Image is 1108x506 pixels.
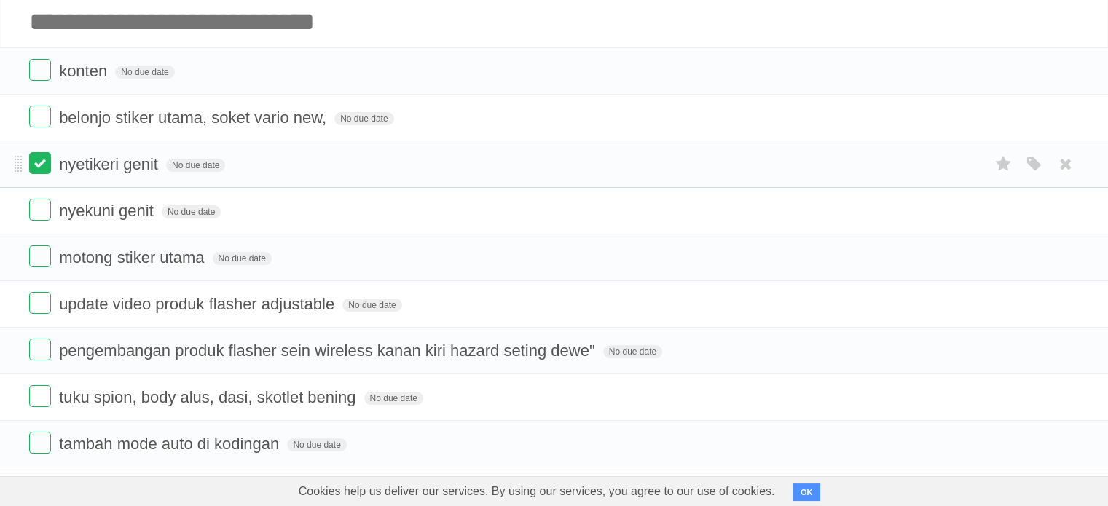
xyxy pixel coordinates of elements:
span: Cookies help us deliver our services. By using our services, you agree to our use of cookies. [284,477,790,506]
span: konten [59,62,111,80]
label: Done [29,385,51,407]
label: Done [29,59,51,81]
span: No due date [334,112,393,125]
span: No due date [287,438,346,451]
span: No due date [364,392,423,405]
label: Done [29,292,51,314]
label: Done [29,152,51,174]
span: No due date [162,205,221,218]
label: Done [29,432,51,454]
span: No due date [166,159,225,172]
label: Done [29,339,51,360]
span: No due date [213,252,272,265]
span: tuku spion, body alus, dasi, skotlet bening [59,388,359,406]
span: update video produk flasher adjustable [59,295,338,313]
span: nyetikeri genit [59,155,162,173]
label: Done [29,106,51,127]
label: Star task [990,152,1018,176]
label: Done [29,245,51,267]
span: No due date [603,345,662,358]
span: nyekuni genit [59,202,157,220]
span: No due date [342,299,401,312]
span: tambah mode auto di kodingan [59,435,283,453]
span: No due date [115,66,174,79]
span: belonjo stiker utama, soket vario new, [59,108,330,127]
button: OK [793,483,821,501]
span: motong stiker utama [59,248,208,266]
span: pengembangan produk flasher sein wireless kanan kiri hazard seting dewe" [59,341,598,360]
label: Done [29,199,51,221]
